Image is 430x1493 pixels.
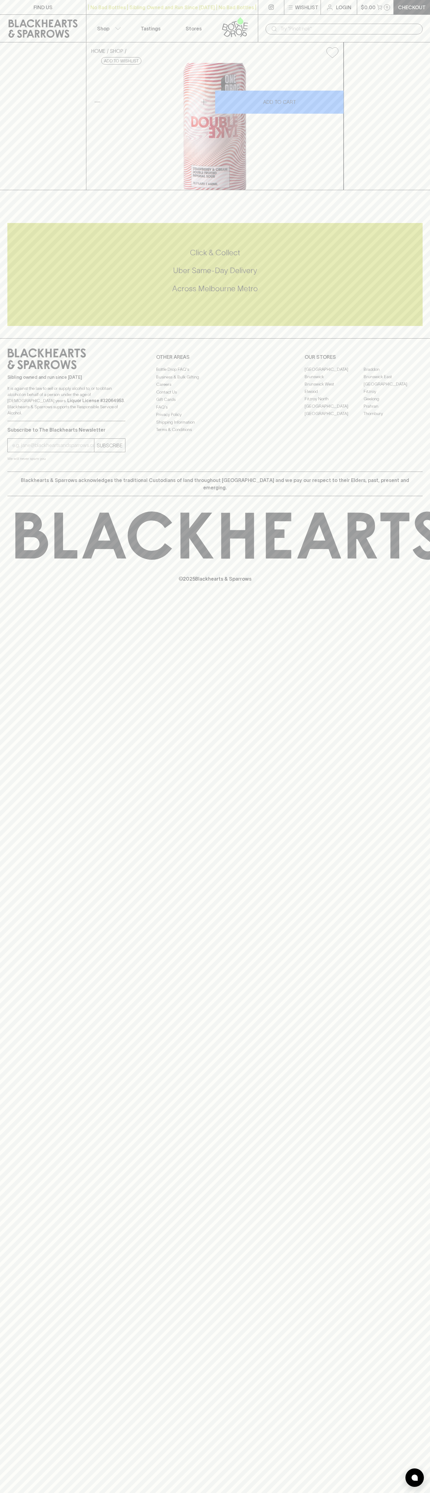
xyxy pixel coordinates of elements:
a: SHOP [110,48,123,54]
a: Brunswick West [305,380,364,388]
a: Fitzroy [364,388,423,395]
p: Tastings [141,25,160,32]
h5: Click & Collect [7,248,423,258]
button: ADD TO CART [215,91,344,114]
div: Call to action block [7,223,423,326]
a: [GEOGRAPHIC_DATA] [305,366,364,373]
a: Bottle Drop FAQ's [156,366,274,373]
p: We will never spam you [7,456,125,462]
a: Braddon [364,366,423,373]
a: Prahran [364,402,423,410]
a: Careers [156,381,274,388]
h5: Uber Same-Day Delivery [7,265,423,276]
a: Tastings [129,15,172,42]
p: Subscribe to The Blackhearts Newsletter [7,426,125,433]
input: Try "Pinot noir" [280,24,418,34]
a: Brunswick East [364,373,423,380]
strong: Liquor License #32064953 [67,398,124,403]
p: It is against the law to sell or supply alcohol to, or to obtain alcohol on behalf of a person un... [7,385,125,416]
a: Geelong [364,395,423,402]
a: [GEOGRAPHIC_DATA] [305,410,364,417]
p: Blackhearts & Sparrows acknowledges the traditional Custodians of land throughout [GEOGRAPHIC_DAT... [12,476,418,491]
a: Contact Us [156,388,274,396]
p: Login [336,4,351,11]
p: ADD TO CART [263,98,296,106]
button: Shop [86,15,129,42]
p: $0.00 [361,4,376,11]
a: [GEOGRAPHIC_DATA] [305,402,364,410]
p: OUR STORES [305,353,423,361]
a: Business & Bulk Gifting [156,373,274,381]
a: Thornbury [364,410,423,417]
button: SUBSCRIBE [94,439,125,452]
p: SUBSCRIBE [97,442,123,449]
a: Terms & Conditions [156,426,274,433]
a: Privacy Policy [156,411,274,418]
a: HOME [91,48,105,54]
img: 40571.png [86,63,343,190]
p: OTHER AREAS [156,353,274,361]
input: e.g. jane@blackheartsandsparrows.com.au [12,441,94,450]
a: Fitzroy North [305,395,364,402]
p: Wishlist [295,4,318,11]
p: Stores [186,25,202,32]
img: bubble-icon [412,1475,418,1481]
p: Checkout [398,4,426,11]
a: Stores [172,15,215,42]
h5: Across Melbourne Metro [7,284,423,294]
a: FAQ's [156,403,274,411]
p: Shop [97,25,109,32]
a: Elwood [305,388,364,395]
button: Add to wishlist [101,57,141,65]
p: FIND US [34,4,53,11]
button: Add to wishlist [324,45,341,61]
a: Gift Cards [156,396,274,403]
p: Sibling owned and run since [DATE] [7,374,125,380]
a: Brunswick [305,373,364,380]
p: 0 [386,6,388,9]
a: [GEOGRAPHIC_DATA] [364,380,423,388]
a: Shipping Information [156,418,274,426]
